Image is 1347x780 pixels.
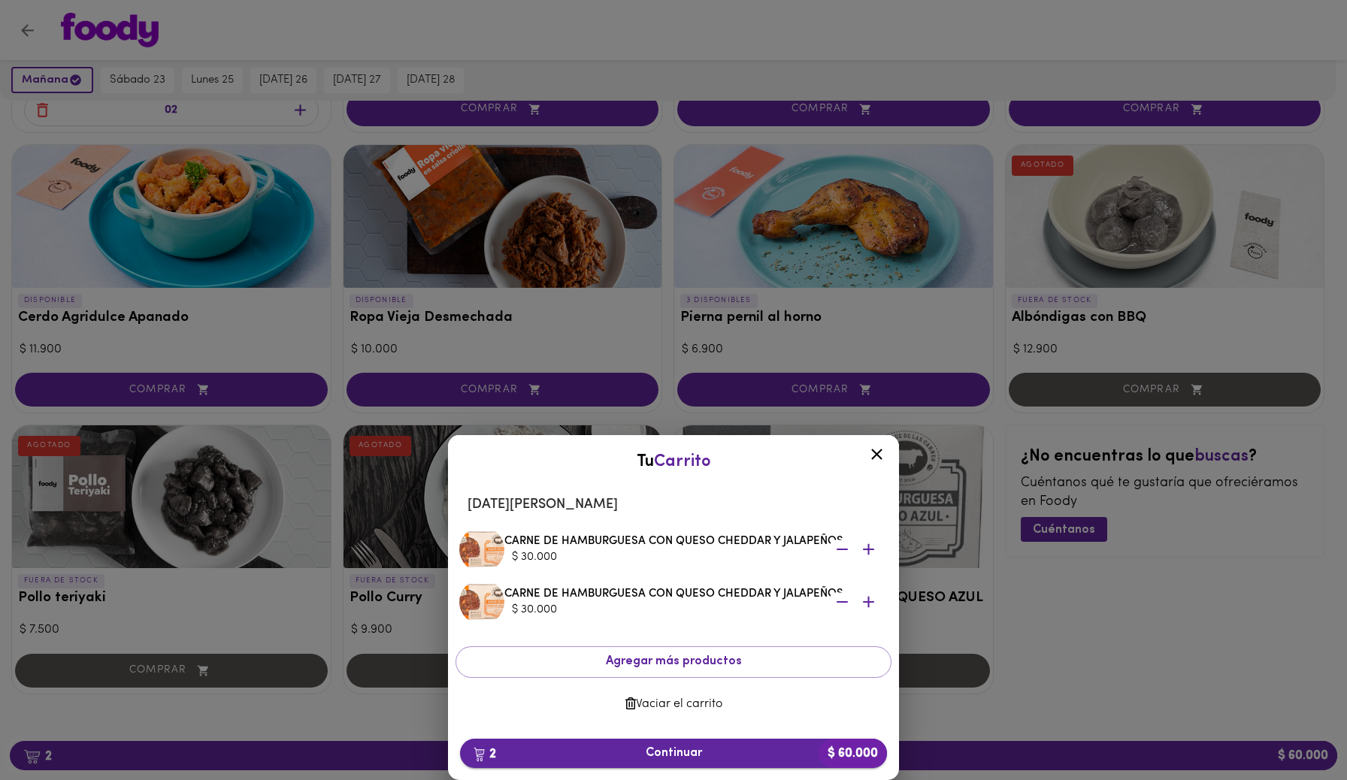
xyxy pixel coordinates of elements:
[512,602,813,618] div: $ 30.000
[465,744,505,763] b: 2
[504,534,888,566] div: CARNE DE HAMBURGUESA CON QUESO CHEDDAR Y JALAPEÑOS
[463,450,884,473] div: Tu
[460,739,887,768] button: 2Continuar$ 60.000
[504,586,888,618] div: CARNE DE HAMBURGUESA CON QUESO CHEDDAR Y JALAPEÑOS
[474,747,485,762] img: cart.png
[459,579,504,624] img: CARNE DE HAMBURGUESA CON QUESO CHEDDAR Y JALAPEÑOS
[456,646,891,677] button: Agregar más productos
[472,746,875,760] span: Continuar
[654,453,711,470] span: Carrito
[468,655,879,669] span: Agregar más productos
[819,739,887,768] b: $ 60.000
[459,527,504,572] img: CARNE DE HAMBURGUESA CON QUESO CHEDDAR Y JALAPEÑOS
[512,549,813,565] div: $ 30.000
[468,697,879,712] span: Vaciar el carrito
[456,690,891,719] button: Vaciar el carrito
[456,487,891,523] li: [DATE][PERSON_NAME]
[1260,693,1332,765] iframe: Messagebird Livechat Widget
